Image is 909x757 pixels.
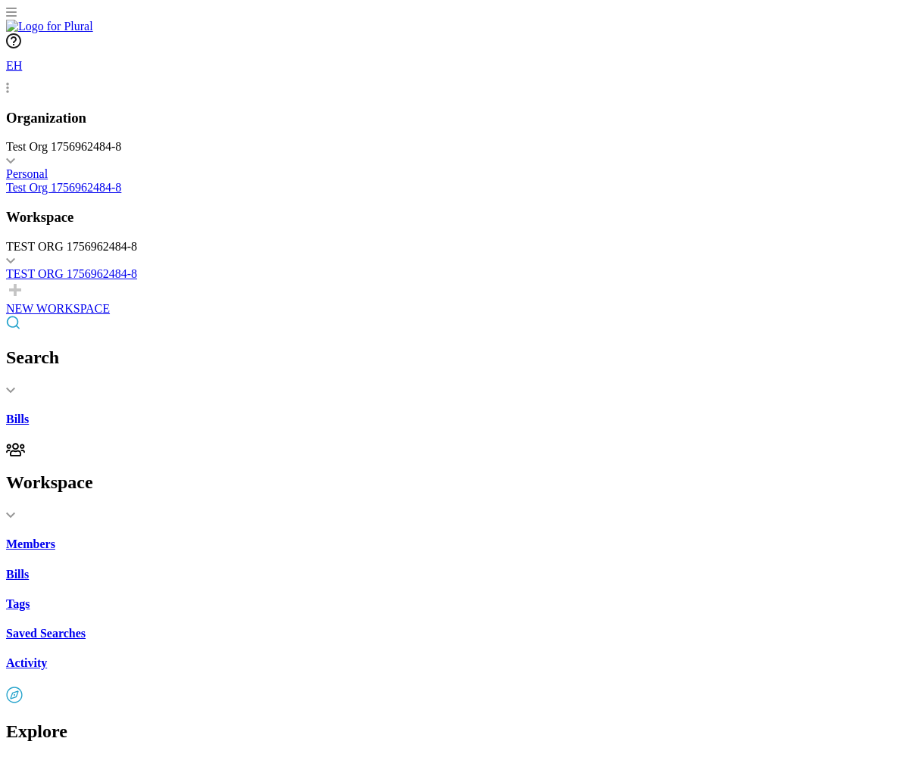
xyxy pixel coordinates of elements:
h2: Explore [6,721,903,742]
img: Logo for Plural [6,20,93,33]
h2: Search [6,347,903,368]
div: EH [6,51,36,82]
div: NEW WORKSPACE [6,302,903,316]
h2: Workspace [6,472,903,493]
h3: Workspace [6,209,903,226]
a: Members [6,537,903,551]
div: Test Org 1756962484-8 [6,140,903,154]
a: Tags [6,597,903,611]
a: Saved Searches [6,627,903,640]
a: Activity [6,656,903,670]
a: Bills [6,568,903,581]
a: Personal [6,167,903,181]
h3: Organization [6,110,903,126]
a: NEW WORKSPACE [6,281,903,316]
div: TEST ORG 1756962484-8 [6,240,903,254]
a: EH [6,51,903,95]
a: Test Org 1756962484-8 [6,181,903,195]
a: TEST ORG 1756962484-8 [6,267,903,281]
a: Bills [6,413,903,426]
